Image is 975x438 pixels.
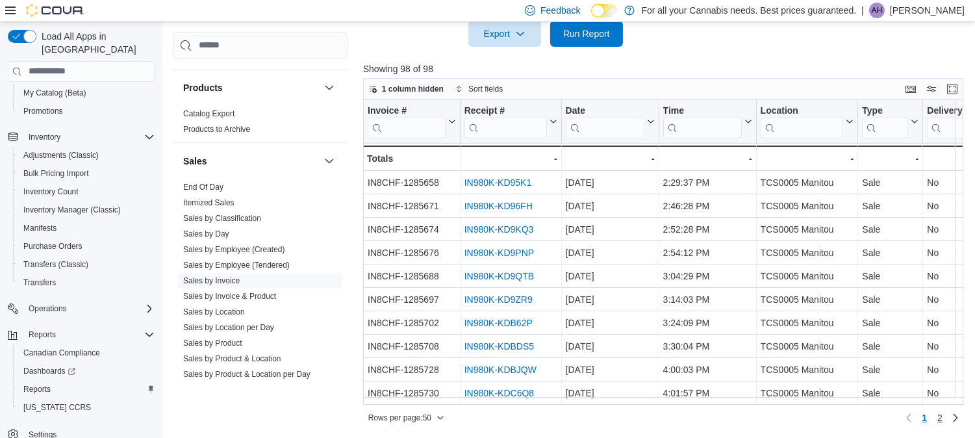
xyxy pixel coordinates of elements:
div: IN8CHF-1285702 [368,315,456,331]
button: Reports [3,326,160,344]
button: Inventory Manager (Classic) [13,201,160,219]
span: Itemized Sales [183,198,234,208]
button: Sort fields [450,81,508,97]
div: 3:04:29 PM [663,268,752,284]
button: Purchase Orders [13,237,160,255]
div: Sale [862,268,918,284]
span: Adjustments (Classic) [23,150,99,161]
a: My Catalog (Beta) [18,85,92,101]
a: Itemized Sales [183,198,234,207]
button: Inventory [3,128,160,146]
a: Sales by Location [183,307,245,316]
span: Dashboards [18,363,155,379]
button: Run Report [550,21,623,47]
button: Transfers (Classic) [13,255,160,274]
a: Bulk Pricing Import [18,166,94,181]
a: Sales by Invoice [183,276,240,285]
button: Reports [23,327,61,342]
div: IN8CHF-1285708 [368,339,456,354]
div: 3:30:04 PM [663,339,752,354]
div: Sales [173,179,348,403]
span: Inventory Manager (Classic) [18,202,155,218]
div: TCS0005 Manitou [760,198,854,214]
button: Keyboard shortcuts [903,81,918,97]
span: Adjustments (Classic) [18,148,155,163]
div: Sale [862,315,918,331]
a: Adjustments (Classic) [18,148,104,163]
button: Promotions [13,102,160,120]
div: IN8CHF-1285671 [368,198,456,214]
div: Totals [367,151,456,166]
span: My Catalog (Beta) [18,85,155,101]
span: My Catalog (Beta) [23,88,86,98]
span: Export [476,21,533,47]
button: 1 column hidden [364,81,449,97]
span: Bulk Pricing Import [18,166,155,181]
a: Canadian Compliance [18,345,105,361]
button: Canadian Compliance [13,344,160,362]
h3: Sales [183,155,207,168]
a: Dashboards [18,363,81,379]
div: Time [663,105,741,138]
span: 2 [937,411,943,424]
button: Transfers [13,274,160,292]
a: IN980K-KD9PNP [464,248,534,258]
a: Sales by Location per Day [183,323,274,332]
span: Products to Archive [183,124,250,135]
p: [PERSON_NAME] [890,3,965,18]
span: Sales by Location per Day [183,322,274,333]
div: - [663,151,752,166]
a: Sales by Invoice & Product [183,292,276,301]
a: IN980K-KDBDS5 [464,341,534,352]
a: Sales by Product & Location [183,354,281,363]
span: Transfers [23,277,56,288]
span: Sales by Invoice & Product [183,291,276,302]
button: Sales [322,153,337,169]
span: Sales by Employee (Tendered) [183,260,290,270]
span: Reports [18,381,155,397]
div: [DATE] [565,292,654,307]
span: 1 column hidden [382,84,444,94]
span: Manifests [23,223,57,233]
div: IN8CHF-1285676 [368,245,456,261]
span: Washington CCRS [18,400,155,415]
button: Receipt # [464,105,557,138]
div: Ashton Hanlon [869,3,885,18]
input: Dark Mode [591,4,618,18]
span: Inventory Count [18,184,155,200]
div: Invoice # [368,105,446,138]
a: Sales by Employee (Tendered) [183,261,290,270]
div: Receipt # URL [464,105,547,138]
button: Products [322,80,337,96]
button: Previous page [901,410,917,426]
span: Manifests [18,220,155,236]
div: Sale [862,222,918,237]
div: Time [663,105,741,117]
div: Type [862,105,908,138]
div: Sale [862,292,918,307]
a: Catalog Export [183,109,234,118]
span: Rows per page : 50 [368,413,431,423]
span: Transfers (Classic) [18,257,155,272]
a: Manifests [18,220,62,236]
button: Inventory Count [13,183,160,201]
a: Dashboards [13,362,160,380]
button: Manifests [13,219,160,237]
div: IN8CHF-1285697 [368,292,456,307]
button: Date [565,105,654,138]
div: [DATE] [565,222,654,237]
a: Purchase Orders [18,238,88,254]
div: TCS0005 Manitou [760,385,854,401]
div: 3:24:09 PM [663,315,752,331]
a: Products to Archive [183,125,250,134]
button: Adjustments (Classic) [13,146,160,164]
div: [DATE] [565,268,654,284]
span: Sales by Employee (Created) [183,244,285,255]
div: 4:01:57 PM [663,385,752,401]
nav: Pagination for preceding grid [901,407,963,428]
span: Purchase Orders [23,241,82,251]
span: Operations [29,303,67,314]
span: Reports [23,384,51,394]
div: TCS0005 Manitou [760,292,854,307]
